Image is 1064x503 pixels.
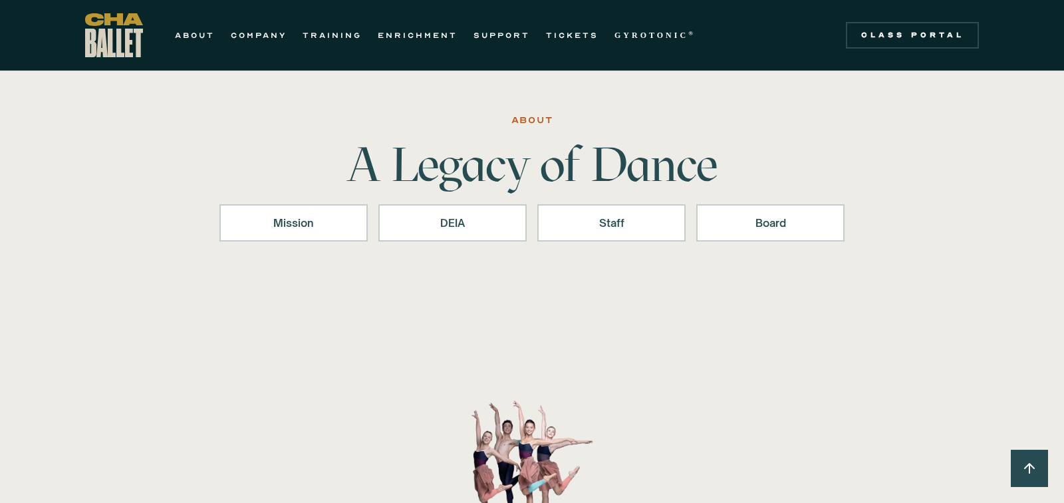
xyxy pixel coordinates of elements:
[378,204,527,242] a: DEIA
[555,215,668,231] div: Staff
[846,22,979,49] a: Class Portal
[473,27,530,43] a: SUPPORT
[714,215,827,231] div: Board
[396,215,509,231] div: DEIA
[511,112,553,128] div: ABOUT
[325,140,739,188] h1: A Legacy of Dance
[688,30,696,37] sup: ®
[854,30,971,41] div: Class Portal
[696,204,845,242] a: Board
[537,204,686,242] a: Staff
[175,27,215,43] a: ABOUT
[378,27,458,43] a: ENRICHMENT
[614,31,688,40] strong: GYROTONIC
[546,27,598,43] a: TICKETS
[237,215,350,231] div: Mission
[614,27,696,43] a: GYROTONIC®
[85,13,143,57] a: home
[219,204,368,242] a: Mission
[231,27,287,43] a: COMPANY
[303,27,362,43] a: TRAINING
